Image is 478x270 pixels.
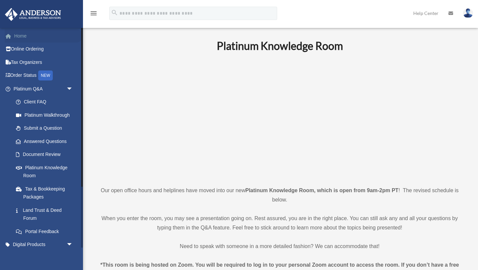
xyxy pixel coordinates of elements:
[95,186,465,204] p: Our open office hours and helplines have moved into our new ! The revised schedule is below.
[38,70,53,80] div: NEW
[111,9,118,16] i: search
[5,43,83,56] a: Online Ordering
[3,8,63,21] img: Anderson Advisors Platinum Portal
[180,61,379,174] iframe: 231110_Toby_KnowledgeRoom
[9,108,83,122] a: Platinum Walkthrough
[9,182,83,203] a: Tax & Bookkeeping Packages
[5,29,83,43] a: Home
[217,39,343,52] b: Platinum Knowledge Room
[66,238,80,252] span: arrow_drop_down
[9,122,83,135] a: Submit a Question
[90,9,98,17] i: menu
[95,214,465,232] p: When you enter the room, you may see a presentation going on. Rest assured, you are in the right ...
[9,95,83,109] a: Client FAQ
[5,69,83,82] a: Order StatusNEW
[95,242,465,251] p: Need to speak with someone in a more detailed fashion? We can accommodate that!
[5,238,83,251] a: Digital Productsarrow_drop_down
[66,82,80,96] span: arrow_drop_down
[463,8,473,18] img: User Pic
[5,82,83,95] a: Platinum Q&Aarrow_drop_down
[245,188,398,193] strong: Platinum Knowledge Room, which is open from 9am-2pm PT
[9,135,83,148] a: Answered Questions
[9,161,80,182] a: Platinum Knowledge Room
[9,148,83,161] a: Document Review
[5,56,83,69] a: Tax Organizers
[9,203,83,225] a: Land Trust & Deed Forum
[9,225,83,238] a: Portal Feedback
[90,12,98,17] a: menu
